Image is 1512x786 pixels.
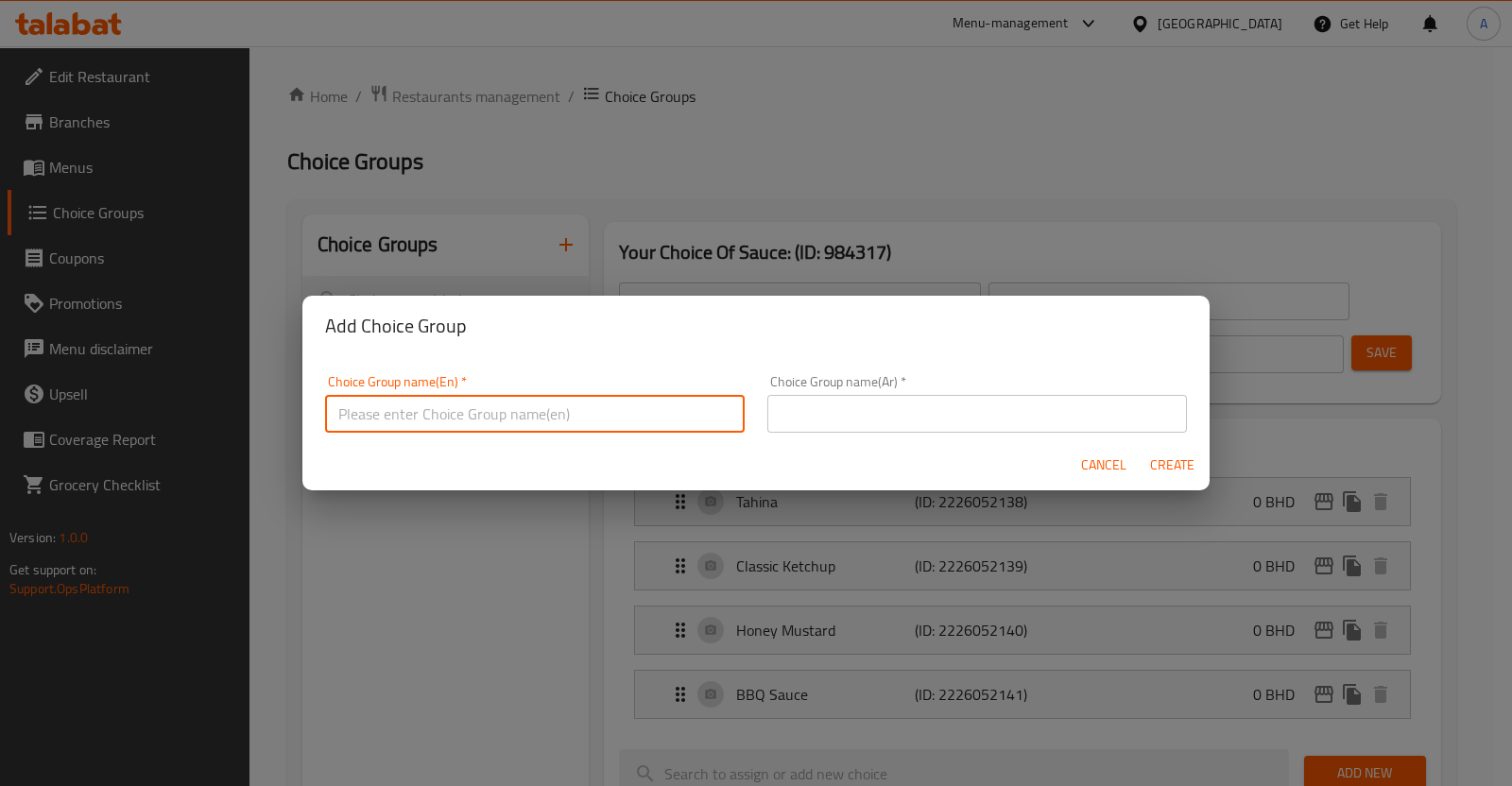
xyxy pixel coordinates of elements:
button: Create [1142,448,1202,483]
span: Create [1149,453,1194,477]
input: Please enter Choice Group name(ar) [767,395,1187,433]
h2: Add Choice Group [325,311,1187,341]
span: Cancel [1081,453,1126,477]
input: Please enter Choice Group name(en) [325,395,745,433]
button: Cancel [1074,448,1134,483]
